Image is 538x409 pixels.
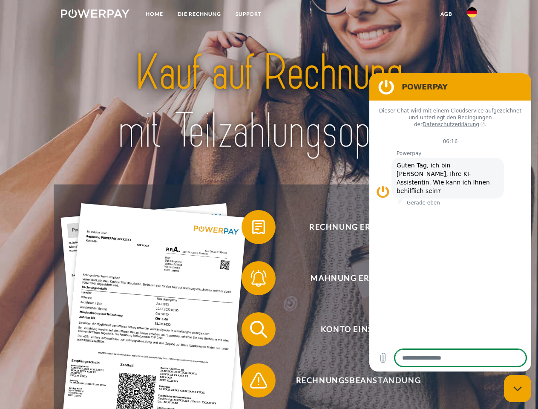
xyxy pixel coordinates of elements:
a: Home [138,6,170,22]
span: Rechnungsbeanstandung [254,363,463,397]
a: agb [433,6,460,22]
button: Mahnung erhalten? [242,261,463,295]
img: qb_bill.svg [248,216,269,238]
iframe: Schaltfläche zum Öffnen des Messaging-Fensters; Konversation läuft [504,375,531,402]
span: Rechnung erhalten? [254,210,463,244]
img: logo-powerpay-white.svg [61,9,129,18]
a: DIE RECHNUNG [170,6,228,22]
img: de [467,7,477,17]
button: Konto einsehen [242,312,463,346]
span: Mahnung erhalten? [254,261,463,295]
img: qb_warning.svg [248,370,269,391]
button: Rechnungsbeanstandung [242,363,463,397]
img: qb_search.svg [248,319,269,340]
button: Rechnung erhalten? [242,210,463,244]
iframe: Messaging-Fenster [369,73,531,372]
span: Konto einsehen [254,312,463,346]
a: SUPPORT [228,6,269,22]
img: qb_bell.svg [248,268,269,289]
img: title-powerpay_de.svg [81,41,457,163]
